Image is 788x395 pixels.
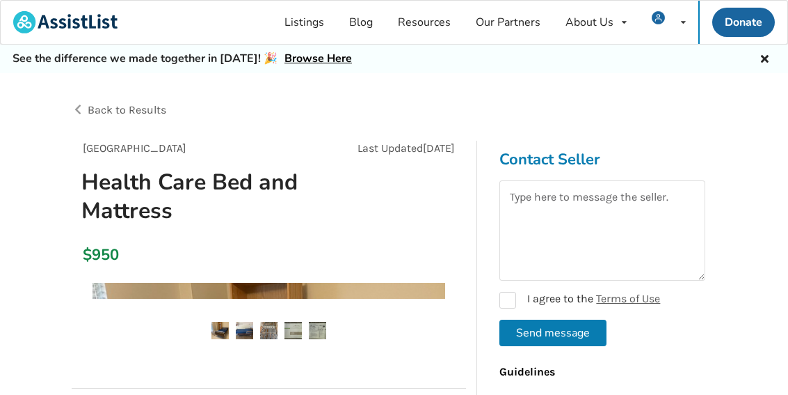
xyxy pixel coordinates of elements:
[284,322,302,339] img: health care bed and mattress-hospital bed-bedroom equipment-north vancouver-assistlist-listing
[499,292,660,309] label: I agree to the
[596,292,660,305] a: Terms of Use
[211,322,229,339] img: health care bed and mattress-hospital bed-bedroom equipment-north vancouver-assistlist-listing
[260,322,278,339] img: health care bed and mattress-hospital bed-bedroom equipment-north vancouver-assistlist-listing
[565,17,613,28] div: About Us
[357,141,423,155] span: Last Updated
[499,150,705,169] h3: Contact Seller
[309,322,326,339] img: health care bed and mattress-hospital bed-bedroom equipment-north vancouver-assistlist-listing
[652,11,665,24] img: user icon
[70,168,341,225] h1: Health Care Bed and Mattress
[272,1,337,44] a: Listings
[13,11,118,33] img: assistlist-logo
[83,141,186,155] span: [GEOGRAPHIC_DATA]
[83,245,85,265] div: $950
[499,365,555,378] b: Guidelines
[236,322,253,339] img: health care bed and mattress-hospital bed-bedroom equipment-north vancouver-assistlist-listing
[499,320,606,346] button: Send message
[385,1,463,44] a: Resources
[423,141,455,155] span: [DATE]
[284,51,352,66] a: Browse Here
[337,1,385,44] a: Blog
[712,8,775,37] a: Donate
[463,1,553,44] a: Our Partners
[13,52,352,66] h5: See the difference we made together in [DATE]! 🎉
[88,103,166,116] span: Back to Results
